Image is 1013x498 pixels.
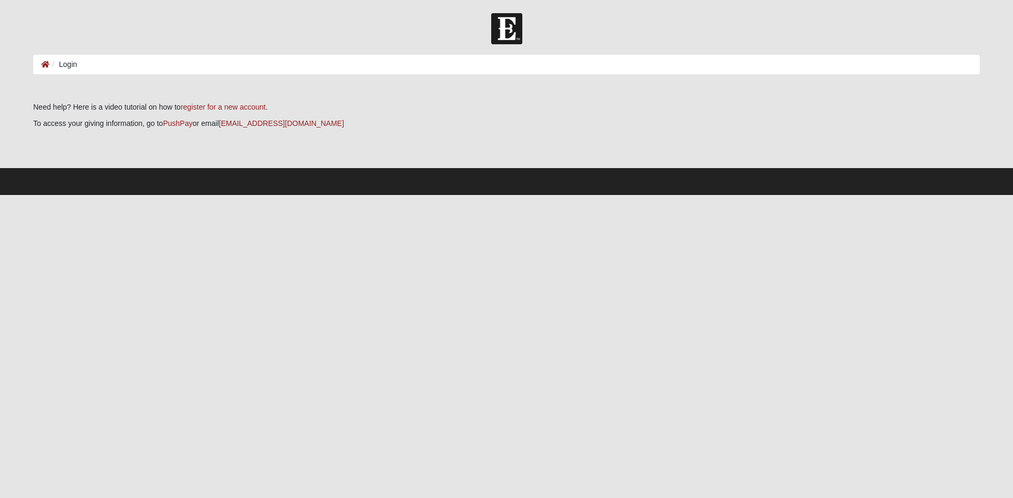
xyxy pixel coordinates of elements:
[163,119,193,128] a: PushPay
[491,13,522,44] img: Church of Eleven22 Logo
[219,119,344,128] a: [EMAIL_ADDRESS][DOMAIN_NAME]
[33,118,980,129] p: To access your giving information, go to or email
[50,59,77,70] li: Login
[33,102,980,113] p: Need help? Here is a video tutorial on how to .
[180,103,265,111] a: register for a new account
